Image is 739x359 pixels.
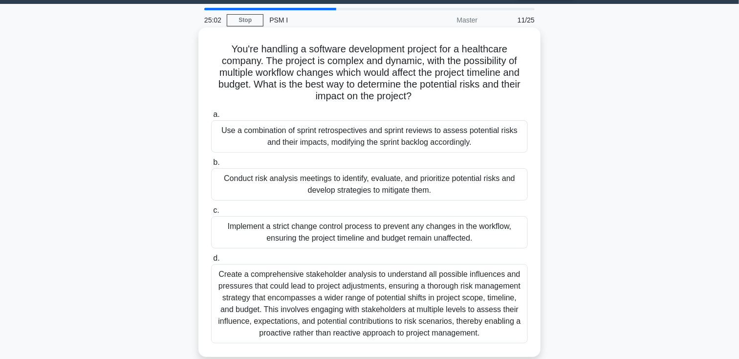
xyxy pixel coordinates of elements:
[398,10,483,30] div: Master
[198,10,227,30] div: 25:02
[211,120,528,153] div: Use a combination of sprint retrospectives and sprint reviews to assess potential risks and their...
[210,43,529,103] h5: You're handling a software development project for a healthcare company. The project is complex a...
[211,264,528,343] div: Create a comprehensive stakeholder analysis to understand all possible influences and pressures t...
[213,206,219,214] span: c.
[213,110,219,118] span: a.
[263,10,398,30] div: PSM I
[213,158,219,166] span: b.
[483,10,541,30] div: 11/25
[213,254,219,262] span: d.
[227,14,263,26] a: Stop
[211,216,528,248] div: Implement a strict change control process to prevent any changes in the workflow, ensuring the pr...
[211,168,528,201] div: Conduct risk analysis meetings to identify, evaluate, and prioritize potential risks and develop ...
